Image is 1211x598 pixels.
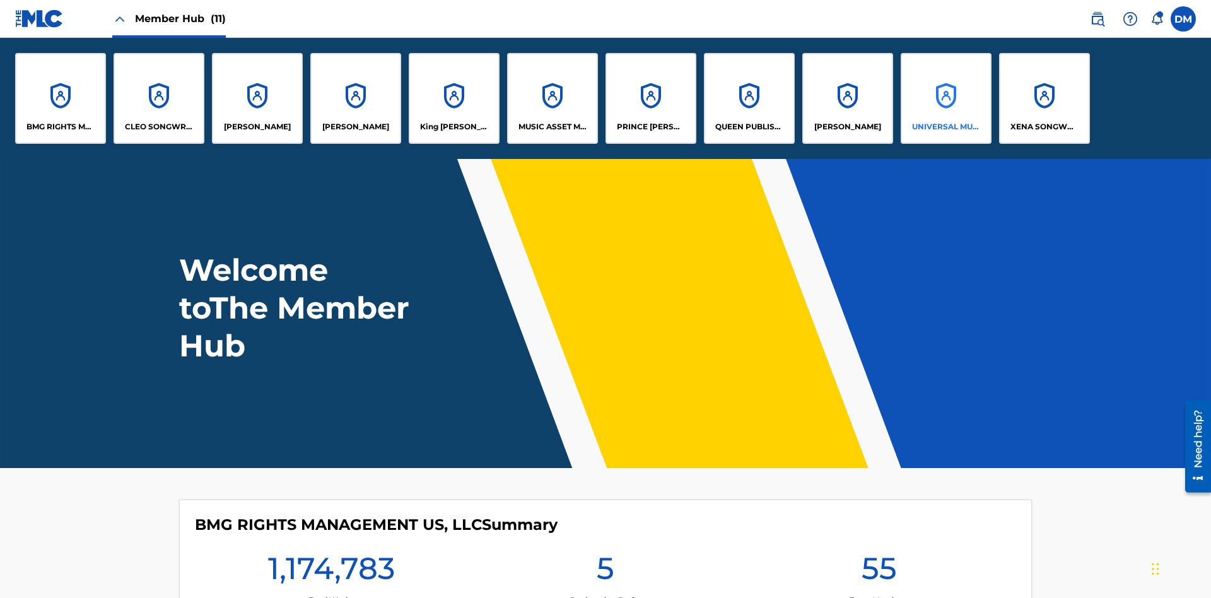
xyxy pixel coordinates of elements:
div: Help [1118,6,1143,32]
span: (11) [211,13,226,25]
h4: BMG RIGHTS MANAGEMENT US, LLC [195,515,558,534]
img: MLC Logo [15,9,64,28]
h1: 5 [597,549,614,595]
img: help [1123,11,1138,26]
span: Member Hub [135,11,226,26]
img: search [1090,11,1105,26]
a: AccountsMUSIC ASSET MANAGEMENT (MAM) [507,53,598,144]
h1: Welcome to The Member Hub [179,251,415,365]
p: QUEEN PUBLISHA [715,121,784,132]
a: Accounts[PERSON_NAME] [310,53,401,144]
a: AccountsUNIVERSAL MUSIC PUB GROUP [901,53,992,144]
a: AccountsBMG RIGHTS MANAGEMENT US, LLC [15,53,106,144]
p: XENA SONGWRITER [1010,121,1079,132]
p: BMG RIGHTS MANAGEMENT US, LLC [26,121,95,132]
p: ELVIS COSTELLO [224,121,291,132]
a: AccountsCLEO SONGWRITER [114,53,204,144]
iframe: Chat Widget [1148,537,1211,598]
a: AccountsQUEEN PUBLISHA [704,53,795,144]
a: Public Search [1085,6,1110,32]
p: EYAMA MCSINGER [322,121,389,132]
p: King McTesterson [420,121,489,132]
iframe: Resource Center [1176,396,1211,499]
a: AccountsKing [PERSON_NAME] [409,53,500,144]
div: Drag [1152,550,1159,588]
div: Notifications [1150,13,1163,25]
a: AccountsXENA SONGWRITER [999,53,1090,144]
p: PRINCE MCTESTERSON [617,121,686,132]
div: User Menu [1171,6,1196,32]
a: Accounts[PERSON_NAME] [802,53,893,144]
h1: 1,174,783 [268,549,395,595]
a: AccountsPRINCE [PERSON_NAME] [605,53,696,144]
a: Accounts[PERSON_NAME] [212,53,303,144]
p: UNIVERSAL MUSIC PUB GROUP [912,121,981,132]
h1: 55 [862,549,897,595]
p: MUSIC ASSET MANAGEMENT (MAM) [518,121,587,132]
p: CLEO SONGWRITER [125,121,194,132]
p: RONALD MCTESTERSON [814,121,881,132]
img: Close [112,11,127,26]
